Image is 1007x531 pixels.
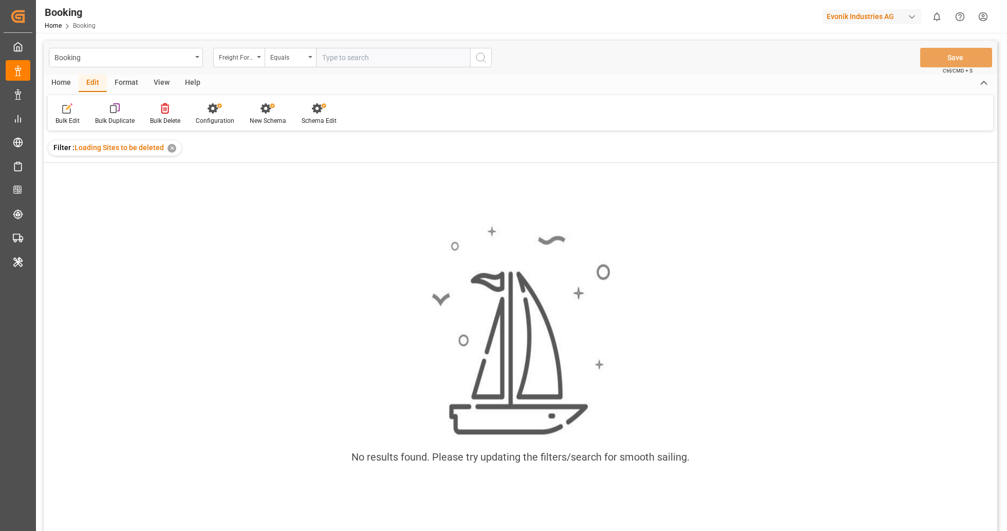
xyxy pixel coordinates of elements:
[265,48,316,67] button: open menu
[196,116,234,125] div: Configuration
[943,67,973,75] span: Ctrl/CMD + S
[55,116,80,125] div: Bulk Edit
[45,22,62,29] a: Home
[431,225,610,437] img: smooth_sailing.jpeg
[213,48,265,67] button: open menu
[219,50,254,62] div: Freight Forwarder's Reference No.
[920,48,992,67] button: Save
[44,75,79,92] div: Home
[146,75,177,92] div: View
[316,48,470,67] input: Type to search
[95,116,135,125] div: Bulk Duplicate
[351,449,689,465] div: No results found. Please try updating the filters/search for smooth sailing.
[302,116,337,125] div: Schema Edit
[53,143,74,152] span: Filter :
[167,144,176,153] div: ✕
[823,9,921,24] div: Evonik Industries AG
[470,48,492,67] button: search button
[79,75,107,92] div: Edit
[250,116,286,125] div: New Schema
[823,7,925,26] button: Evonik Industries AG
[925,5,948,28] button: show 0 new notifications
[49,48,203,67] button: open menu
[74,143,164,152] span: Loading Sites to be deleted
[177,75,208,92] div: Help
[54,50,192,63] div: Booking
[270,50,305,62] div: Equals
[948,5,972,28] button: Help Center
[150,116,180,125] div: Bulk Delete
[45,5,96,20] div: Booking
[107,75,146,92] div: Format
